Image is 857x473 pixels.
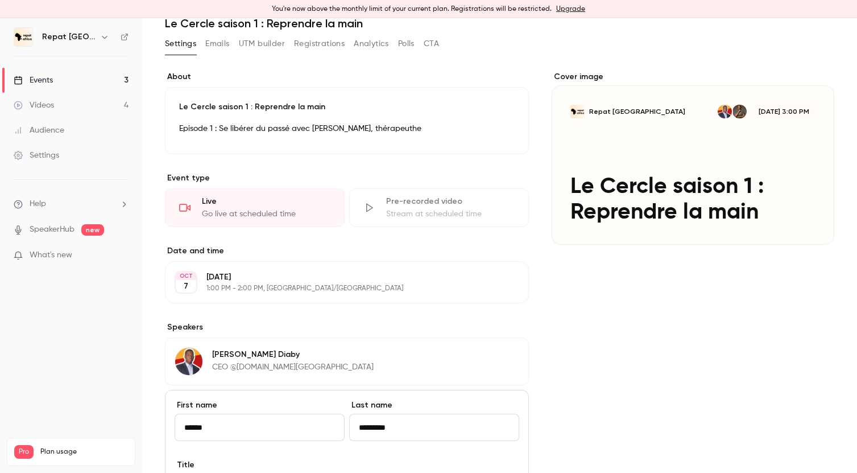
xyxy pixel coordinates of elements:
div: Kara Diaby[PERSON_NAME] DiabyCEO @[DOMAIN_NAME][GEOGRAPHIC_DATA] [165,338,529,385]
p: [DATE] [206,272,469,283]
p: Event type [165,172,529,184]
button: CTA [424,35,439,53]
button: Emails [205,35,229,53]
section: Cover image [552,71,834,245]
label: First name [175,400,345,411]
label: Date and time [165,245,529,257]
div: Pre-recorded video [386,196,515,207]
img: Kara Diaby [175,348,202,375]
span: Help [30,198,46,210]
li: help-dropdown-opener [14,198,129,210]
h1: Le Cercle saison 1 : Reprendre la main [165,17,834,30]
p: Le Cercle saison 1 : Reprendre la main [179,101,515,113]
div: LiveGo live at scheduled time [165,188,345,227]
div: Go live at scheduled time [202,208,330,220]
div: Pre-recorded videoStream at scheduled time [349,188,529,227]
button: Analytics [354,35,389,53]
p: Episode 1 : Se libérer du passé avec [PERSON_NAME], thérapeuthe [179,122,515,135]
span: new [81,224,104,236]
label: About [165,71,529,83]
div: Live [202,196,330,207]
p: CEO @[DOMAIN_NAME][GEOGRAPHIC_DATA] [212,361,374,373]
label: Last name [349,400,519,411]
div: OCT [176,272,196,280]
h6: Repat [GEOGRAPHIC_DATA] [42,31,96,43]
span: What's new [30,249,72,261]
button: UTM builder [239,35,285,53]
button: Polls [398,35,415,53]
p: [PERSON_NAME] Diaby [212,349,374,360]
div: Videos [14,100,54,111]
a: SpeakerHub [30,224,74,236]
button: Registrations [294,35,345,53]
div: Audience [14,125,64,136]
p: 1:00 PM - 2:00 PM, [GEOGRAPHIC_DATA]/[GEOGRAPHIC_DATA] [206,284,469,293]
label: Title [175,459,519,471]
label: Speakers [165,322,529,333]
label: Cover image [552,71,834,83]
a: Upgrade [556,5,585,14]
div: Stream at scheduled time [386,208,515,220]
img: Repat Africa [14,28,32,46]
div: Settings [14,150,59,161]
span: Plan usage [40,447,128,456]
p: 7 [184,281,188,292]
div: Events [14,75,53,86]
button: Settings [165,35,196,53]
iframe: Noticeable Trigger [115,250,129,261]
span: Pro [14,445,34,459]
